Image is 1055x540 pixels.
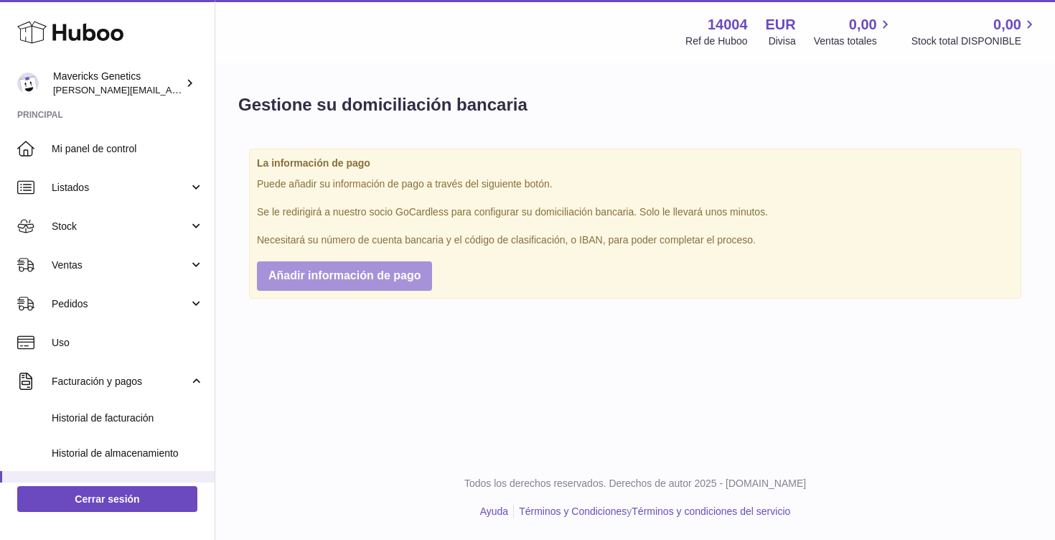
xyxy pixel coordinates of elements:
[53,84,288,96] span: [PERSON_NAME][EMAIL_ADDRESS][DOMAIN_NAME]
[227,477,1044,490] p: Todos los derechos reservados. Derechos de autor 2025 - [DOMAIN_NAME]
[17,486,197,512] a: Cerrar sesión
[257,205,1013,219] p: Se le redirigirá a nuestro socio GoCardless para configurar su domiciliación bancaria. Solo le ll...
[814,34,894,48] span: Ventas totales
[52,142,204,156] span: Mi panel de control
[52,411,204,425] span: Historial de facturación
[52,375,189,388] span: Facturación y pagos
[17,73,39,94] img: pablo@mavericksgenetics.com
[52,220,189,233] span: Stock
[519,506,627,517] a: Términos y Condiciones
[849,15,877,34] span: 0,00
[257,233,1013,247] p: Necesitará su número de cuenta bancaria y el código de clasificación, o IBAN, para poder completa...
[52,259,189,272] span: Ventas
[52,336,204,350] span: Uso
[480,506,508,517] a: Ayuda
[766,15,796,34] strong: EUR
[911,15,1038,48] a: 0,00 Stock total DISPONIBLE
[632,506,790,517] a: Términos y condiciones del servicio
[53,70,182,97] div: Mavericks Genetics
[257,157,1013,170] strong: La información de pago
[268,269,421,281] span: Añadir información de pago
[514,505,790,518] li: y
[685,34,747,48] div: Ref de Huboo
[257,261,432,291] button: Añadir información de pago
[911,34,1038,48] span: Stock total DISPONIBLE
[769,34,796,48] div: Divisa
[52,297,189,311] span: Pedidos
[814,15,894,48] a: 0,00 Ventas totales
[257,177,1013,191] p: Puede añadir su información de pago a través del siguiente botón.
[52,447,204,460] span: Historial de almacenamiento
[238,93,527,116] h1: Gestione su domiciliación bancaria
[708,15,748,34] strong: 14004
[52,181,189,195] span: Listados
[52,482,204,495] span: Domiciliaciones bancarias
[993,15,1021,34] span: 0,00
